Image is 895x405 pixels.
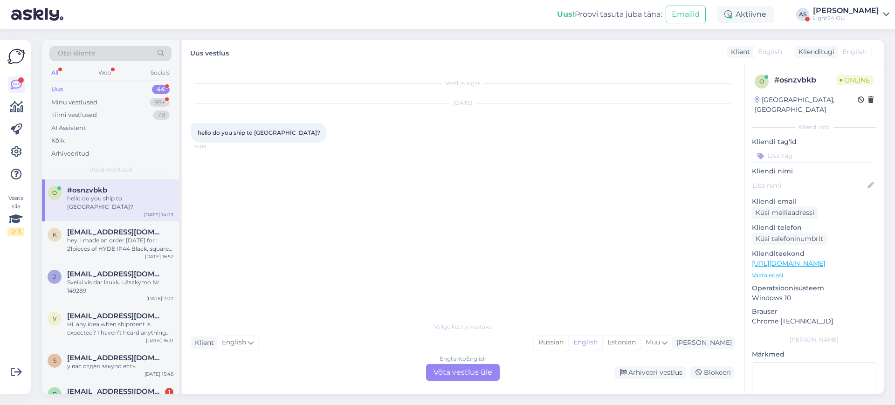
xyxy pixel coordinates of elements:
[67,362,173,371] div: у вас отдел закупо есть
[752,249,876,259] p: Klienditeekond
[53,357,56,364] span: s
[67,312,164,320] span: vanheiningenruud@gmail.com
[752,350,876,359] p: Märkmed
[53,273,56,280] span: j
[752,271,876,280] p: Vaata edasi ...
[752,259,825,268] a: [URL][DOMAIN_NAME]
[146,295,173,302] div: [DATE] 7:07
[557,9,662,20] div: Proovi tasuta juba täna:
[53,231,57,238] span: k
[752,293,876,303] p: Windows 10
[673,338,732,348] div: [PERSON_NAME]
[796,8,809,21] div: AS
[813,7,879,14] div: [PERSON_NAME]
[752,166,876,176] p: Kliendi nimi
[842,47,867,57] span: English
[67,228,164,236] span: kuninkaantie752@gmail.com
[191,338,214,348] div: Klient
[717,6,774,23] div: Aktiivne
[53,391,57,398] span: r
[67,270,164,278] span: justmisius@gmail.com
[152,85,170,94] div: 44
[145,253,173,260] div: [DATE] 16:52
[795,47,834,57] div: Klienditugi
[752,206,818,219] div: Küsi meiliaadressi
[752,283,876,293] p: Operatsioonisüsteem
[7,48,25,65] img: Askly Logo
[752,149,876,163] input: Lisa tag
[67,278,173,295] div: Sveiki vis dar laukiu užsakymo Nr. 149289
[440,355,487,363] div: English to English
[755,95,858,115] div: [GEOGRAPHIC_DATA], [GEOGRAPHIC_DATA]
[774,75,836,86] div: # osnzvbkb
[752,223,876,233] p: Kliendi telefon
[758,47,782,57] span: English
[836,75,874,85] span: Online
[813,7,889,22] a: [PERSON_NAME]Light24 OÜ
[149,67,172,79] div: Socials
[752,316,876,326] p: Chrome [TECHNICAL_ID]
[727,47,750,57] div: Klient
[222,337,246,348] span: English
[51,136,65,145] div: Kõik
[51,110,97,120] div: Tiimi vestlused
[568,336,602,350] div: English
[752,307,876,316] p: Brauser
[67,320,173,337] div: Hi, any idea when shipment is expected? I haven’t heard anything yet. Commande n°149638] ([DATE])...
[191,79,735,88] div: Vestlus algas
[752,197,876,206] p: Kliendi email
[191,99,735,107] div: [DATE]
[67,186,107,194] span: #osnzvbkb
[49,67,60,79] div: All
[96,67,113,79] div: Web
[7,194,24,236] div: Vaata siia
[153,110,170,120] div: 78
[646,338,660,346] span: Muu
[58,48,95,58] span: Otsi kliente
[752,123,876,131] div: Kliendi info
[51,124,86,133] div: AI Assistent
[752,336,876,344] div: [PERSON_NAME]
[614,366,686,379] div: Arhiveeri vestlus
[426,364,500,381] div: Võta vestlus üle
[67,194,173,211] div: hello do you ship to [GEOGRAPHIC_DATA]?
[557,10,575,19] b: Uus!
[190,46,229,58] label: Uus vestlus
[89,165,132,174] span: Uued vestlused
[146,337,173,344] div: [DATE] 16:31
[690,366,735,379] div: Blokeeri
[752,137,876,147] p: Kliendi tag'id
[51,85,63,94] div: Uus
[813,14,879,22] div: Light24 OÜ
[194,143,229,150] span: 14:03
[191,323,735,331] div: Valige keel ja vastake
[53,315,56,322] span: v
[534,336,568,350] div: Russian
[165,388,173,396] div: 1
[51,98,97,107] div: Minu vestlused
[666,6,706,23] button: Emailid
[759,78,764,85] span: o
[67,354,164,362] span: shahzoda@ovivoelektrik.com.tr
[602,336,640,350] div: Estonian
[51,149,89,158] div: Arhiveeritud
[67,236,173,253] div: hey, i made an order [DATE] for : 21pieces of HYDE IP44 Black, square lamps We opened the package...
[145,371,173,378] div: [DATE] 15:48
[752,233,827,245] div: Küsi telefoninumbrit
[67,387,164,396] span: ritvaleinonen@hotmail.com
[752,180,866,191] input: Lisa nimi
[150,98,170,107] div: 99+
[52,189,57,196] span: o
[198,129,320,136] span: hello do you ship to [GEOGRAPHIC_DATA]?
[144,211,173,218] div: [DATE] 14:03
[7,227,24,236] div: 2 / 3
